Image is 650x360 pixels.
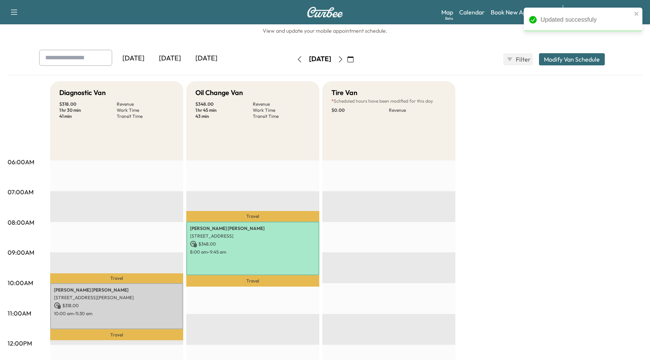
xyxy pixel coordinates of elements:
[186,275,319,287] p: Travel
[8,27,642,35] h6: View and update your mobile appointment schedule.
[541,15,632,24] div: Updated successfuly
[195,87,243,98] h5: Oil Change Van
[188,50,225,67] div: [DATE]
[253,113,310,119] p: Transit Time
[331,107,389,113] p: $ 0.00
[491,8,555,17] a: Book New Appointment
[115,50,152,67] div: [DATE]
[8,339,32,348] p: 12:00PM
[445,16,453,21] div: Beta
[331,98,446,104] p: Scheduled hours have been modified for this day
[59,87,106,98] h5: Diagnostic Van
[309,54,331,64] div: [DATE]
[253,101,310,107] p: Revenue
[459,8,485,17] a: Calendar
[50,329,183,341] p: Travel
[8,187,33,197] p: 07:00AM
[50,273,183,283] p: Travel
[59,107,117,113] p: 1 hr 30 min
[117,113,174,119] p: Transit Time
[186,211,319,222] p: Travel
[331,87,357,98] h5: Tire Van
[539,53,605,65] button: Modify Van Schedule
[8,218,34,227] p: 08:00AM
[441,8,453,17] a: MapBeta
[54,295,179,301] p: [STREET_ADDRESS][PERSON_NAME]
[195,101,253,107] p: $ 348.00
[190,225,315,232] p: [PERSON_NAME] [PERSON_NAME]
[307,7,343,17] img: Curbee Logo
[253,107,310,113] p: Work Time
[190,241,315,247] p: $ 348.00
[190,233,315,239] p: [STREET_ADDRESS]
[389,107,446,113] p: Revenue
[503,53,533,65] button: Filter
[516,55,530,64] span: Filter
[634,11,639,17] button: close
[59,113,117,119] p: 41 min
[8,157,34,167] p: 06:00AM
[54,302,179,309] p: $ 318.00
[195,107,253,113] p: 1 hr 45 min
[117,101,174,107] p: Revenue
[54,287,179,293] p: [PERSON_NAME] [PERSON_NAME]
[54,311,179,317] p: 10:00 am - 11:30 am
[117,107,174,113] p: Work Time
[152,50,188,67] div: [DATE]
[59,101,117,107] p: $ 318.00
[8,278,33,287] p: 10:00AM
[8,248,34,257] p: 09:00AM
[8,309,31,318] p: 11:00AM
[190,249,315,255] p: 8:00 am - 9:45 am
[195,113,253,119] p: 43 min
